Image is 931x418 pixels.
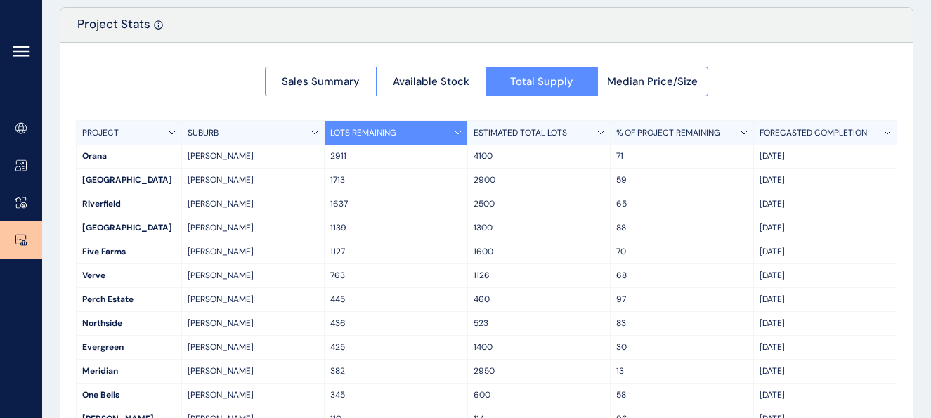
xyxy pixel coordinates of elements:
p: 59 [616,174,747,186]
p: [PERSON_NAME] [188,270,318,282]
p: 83 [616,318,747,329]
p: FORECASTED COMPLETION [760,127,867,139]
p: [DATE] [760,246,891,258]
p: 58 [616,389,747,401]
p: 345 [330,389,461,401]
p: 65 [616,198,747,210]
div: [GEOGRAPHIC_DATA] [77,169,181,192]
p: 1400 [474,341,604,353]
p: [PERSON_NAME] [188,294,318,306]
p: [DATE] [760,365,891,377]
p: [PERSON_NAME] [188,198,318,210]
p: 1139 [330,222,461,234]
p: 436 [330,318,461,329]
span: Available Stock [393,74,469,89]
span: Sales Summary [282,74,360,89]
p: [DATE] [760,270,891,282]
p: 30 [616,341,747,353]
p: 460 [474,294,604,306]
p: 88 [616,222,747,234]
p: [DATE] [760,294,891,306]
p: [DATE] [760,198,891,210]
p: ESTIMATED TOTAL LOTS [474,127,567,139]
p: [DATE] [760,318,891,329]
p: 97 [616,294,747,306]
p: [PERSON_NAME] [188,318,318,329]
div: [GEOGRAPHIC_DATA] [77,216,181,240]
div: Riverfield [77,192,181,216]
p: [PERSON_NAME] [188,341,318,353]
div: One Bells [77,384,181,407]
p: [DATE] [760,174,891,186]
p: % OF PROJECT REMAINING [616,127,720,139]
p: [PERSON_NAME] [188,365,318,377]
p: Project Stats [77,16,150,42]
p: [DATE] [760,150,891,162]
p: 1300 [474,222,604,234]
p: 4100 [474,150,604,162]
p: 71 [616,150,747,162]
p: [PERSON_NAME] [188,246,318,258]
div: Five Farms [77,240,181,263]
button: Total Supply [486,67,597,96]
div: Orana [77,145,181,168]
div: Evergreen [77,336,181,359]
p: 1127 [330,246,461,258]
p: 2911 [330,150,461,162]
p: 425 [330,341,461,353]
p: [DATE] [760,222,891,234]
p: 2950 [474,365,604,377]
div: Northside [77,312,181,335]
p: 523 [474,318,604,329]
div: Perch Estate [77,288,181,311]
p: 600 [474,389,604,401]
p: 382 [330,365,461,377]
p: PROJECT [82,127,119,139]
p: 68 [616,270,747,282]
button: Available Stock [376,67,487,96]
p: [PERSON_NAME] [188,389,318,401]
p: 763 [330,270,461,282]
p: LOTS REMAINING [330,127,396,139]
p: 1637 [330,198,461,210]
span: Total Supply [510,74,573,89]
p: 70 [616,246,747,258]
button: Median Price/Size [597,67,709,96]
span: Median Price/Size [607,74,698,89]
p: [PERSON_NAME] [188,174,318,186]
p: 2900 [474,174,604,186]
p: [DATE] [760,389,891,401]
p: [PERSON_NAME] [188,150,318,162]
p: 1126 [474,270,604,282]
p: [PERSON_NAME] [188,222,318,234]
p: 13 [616,365,747,377]
p: 1600 [474,246,604,258]
p: 2500 [474,198,604,210]
button: Sales Summary [265,67,376,96]
div: Verve [77,264,181,287]
div: Meridian [77,360,181,383]
p: 445 [330,294,461,306]
p: [DATE] [760,341,891,353]
p: 1713 [330,174,461,186]
p: SUBURB [188,127,219,139]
